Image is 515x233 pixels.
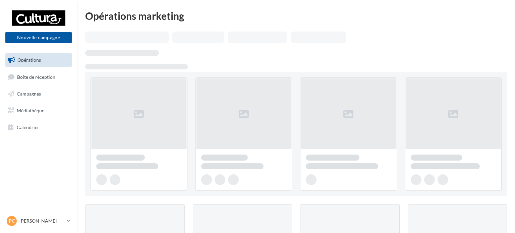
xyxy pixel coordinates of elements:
[5,215,72,227] a: PC [PERSON_NAME]
[17,91,41,97] span: Campagnes
[5,32,72,43] button: Nouvelle campagne
[4,120,73,134] a: Calendrier
[17,108,44,113] span: Médiathèque
[85,11,507,21] div: Opérations marketing
[4,70,73,84] a: Boîte de réception
[19,218,64,224] p: [PERSON_NAME]
[17,57,41,63] span: Opérations
[4,53,73,67] a: Opérations
[4,104,73,118] a: Médiathèque
[4,87,73,101] a: Campagnes
[17,74,55,79] span: Boîte de réception
[9,218,15,224] span: PC
[17,124,39,130] span: Calendrier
